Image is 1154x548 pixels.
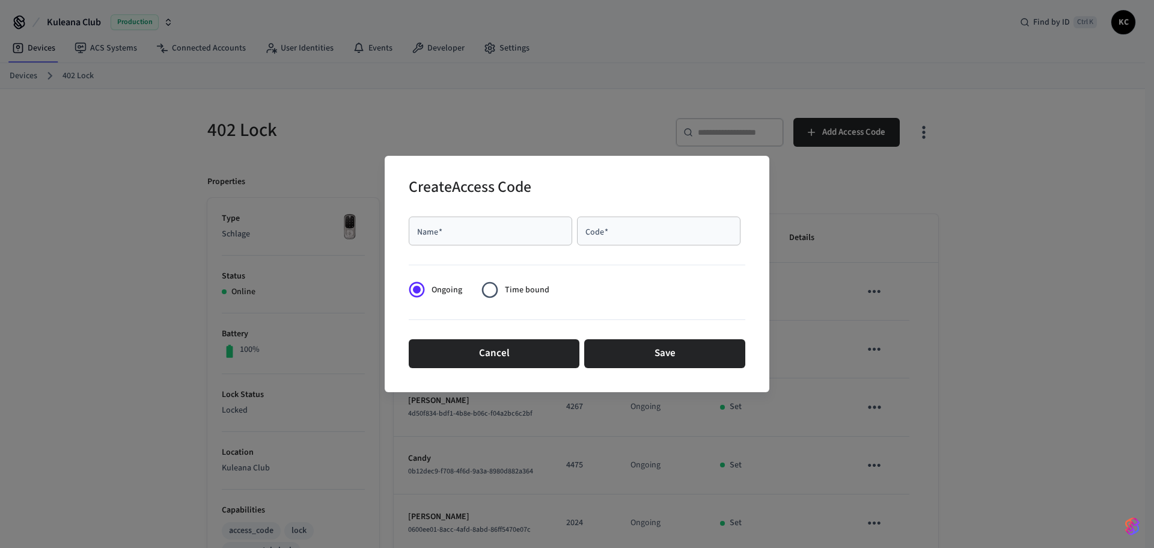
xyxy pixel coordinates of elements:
h2: Create Access Code [409,170,531,207]
button: Cancel [409,339,579,368]
span: Time bound [505,284,549,297]
button: Save [584,339,745,368]
img: SeamLogoGradient.69752ec5.svg [1125,517,1140,536]
span: Ongoing [432,284,462,297]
